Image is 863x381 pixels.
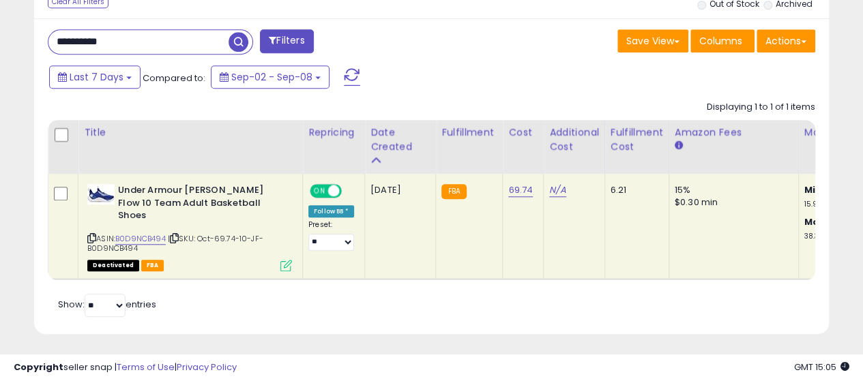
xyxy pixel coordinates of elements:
div: seller snap | | [14,361,237,374]
div: v 4.0.25 [38,22,67,33]
div: Domain: [DOMAIN_NAME] [35,35,150,46]
b: Under Armour [PERSON_NAME] Flow 10 Team Adult Basketball Shoes [118,184,284,226]
span: | SKU: Oct-69.74-10-JF-B0D9NCB494 [87,233,263,254]
div: Fulfillment [441,125,497,140]
b: Min: [804,183,825,196]
button: Columns [690,29,755,52]
img: 41J3H-YgF8L._SL40_.jpg [87,184,115,204]
div: [DATE] [370,184,425,196]
a: Terms of Use [117,361,175,374]
div: Displaying 1 to 1 of 1 items [707,101,815,114]
a: Privacy Policy [177,361,237,374]
img: logo_orange.svg [22,22,33,33]
button: Last 7 Days [49,65,141,89]
div: Keywords by Traffic [151,80,230,89]
small: Amazon Fees. [675,140,683,152]
img: tab_keywords_by_traffic_grey.svg [136,79,147,90]
img: website_grey.svg [22,35,33,46]
div: Domain Overview [52,80,122,89]
div: Repricing [308,125,359,140]
span: FBA [141,260,164,271]
div: 15% [675,184,788,196]
button: Sep-02 - Sep-08 [211,65,330,89]
span: Show: entries [58,298,156,311]
div: Preset: [308,220,354,251]
div: Fulfillment Cost [611,125,663,154]
b: Max: [804,215,828,228]
span: ON [311,185,328,197]
span: Last 7 Days [70,70,123,84]
span: Compared to: [143,72,205,85]
button: Save View [617,29,688,52]
a: 69.74 [508,183,533,197]
div: Follow BB * [308,205,354,217]
button: Actions [757,29,815,52]
div: 6.21 [611,184,658,196]
strong: Copyright [14,361,63,374]
div: Additional Cost [549,125,599,154]
div: Cost [508,125,538,140]
span: Columns [699,34,742,48]
span: 2025-09-16 15:05 GMT [794,361,849,374]
small: FBA [441,184,467,199]
div: Date Created [370,125,430,154]
span: Sep-02 - Sep-08 [231,70,312,84]
div: $0.30 min [675,196,788,209]
span: OFF [340,185,362,197]
img: tab_domain_overview_orange.svg [37,79,48,90]
span: All listings that are unavailable for purchase on Amazon for any reason other than out-of-stock [87,260,139,271]
a: B0D9NCB494 [115,233,166,245]
div: Title [84,125,297,140]
div: ASIN: [87,184,292,270]
div: Amazon Fees [675,125,793,140]
a: N/A [549,183,566,197]
button: Filters [260,29,313,53]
